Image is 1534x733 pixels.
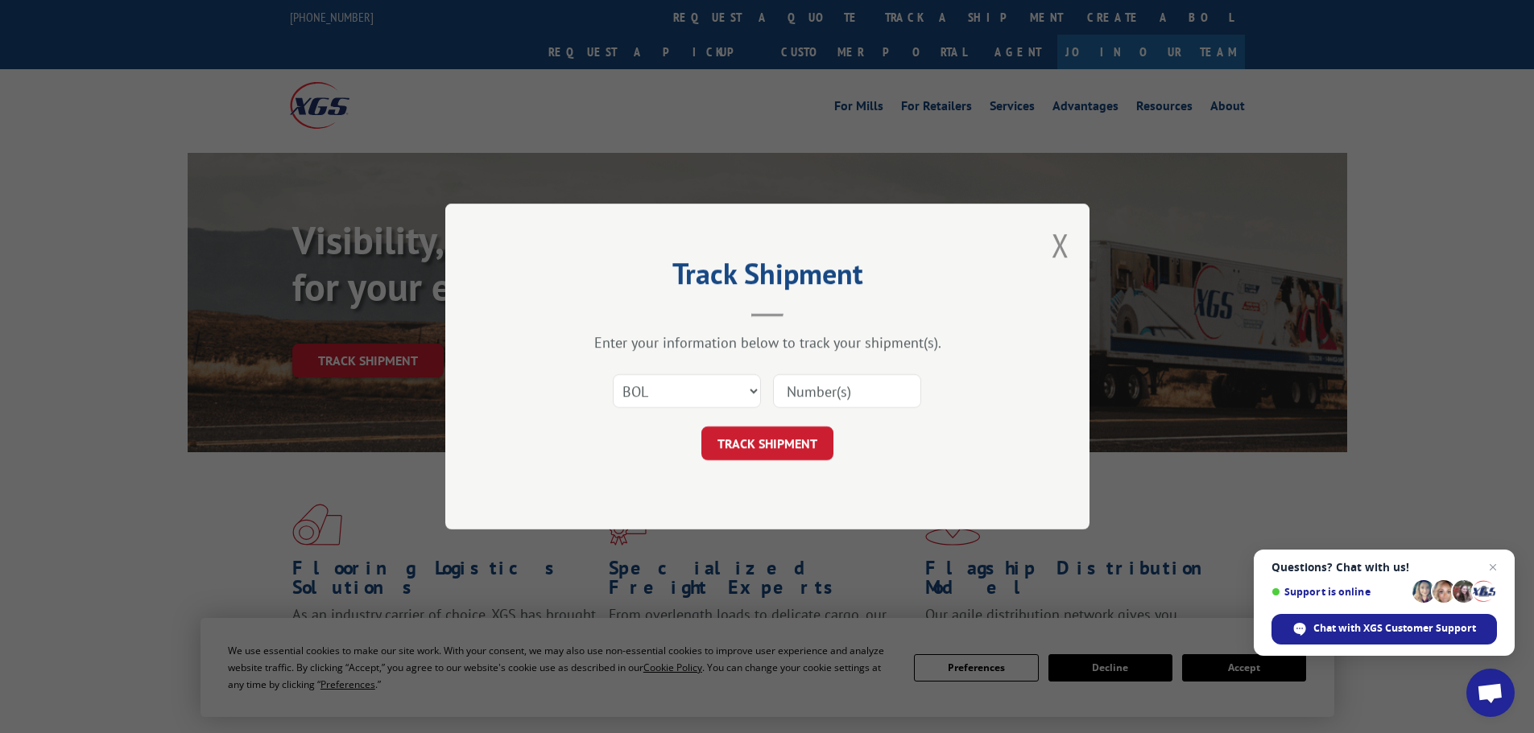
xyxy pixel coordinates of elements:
[526,262,1009,293] h2: Track Shipment
[701,426,833,460] button: TRACK SHIPMENT
[526,333,1009,352] div: Enter your information below to track your shipment(s).
[1313,621,1476,636] span: Chat with XGS Customer Support
[1271,614,1497,644] div: Chat with XGS Customer Support
[1466,669,1515,717] div: Open chat
[1271,586,1407,598] span: Support is online
[1271,561,1497,574] span: Questions? Chat with us!
[773,374,921,408] input: Number(s)
[1052,224,1069,266] button: Close modal
[1483,558,1503,577] span: Close chat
